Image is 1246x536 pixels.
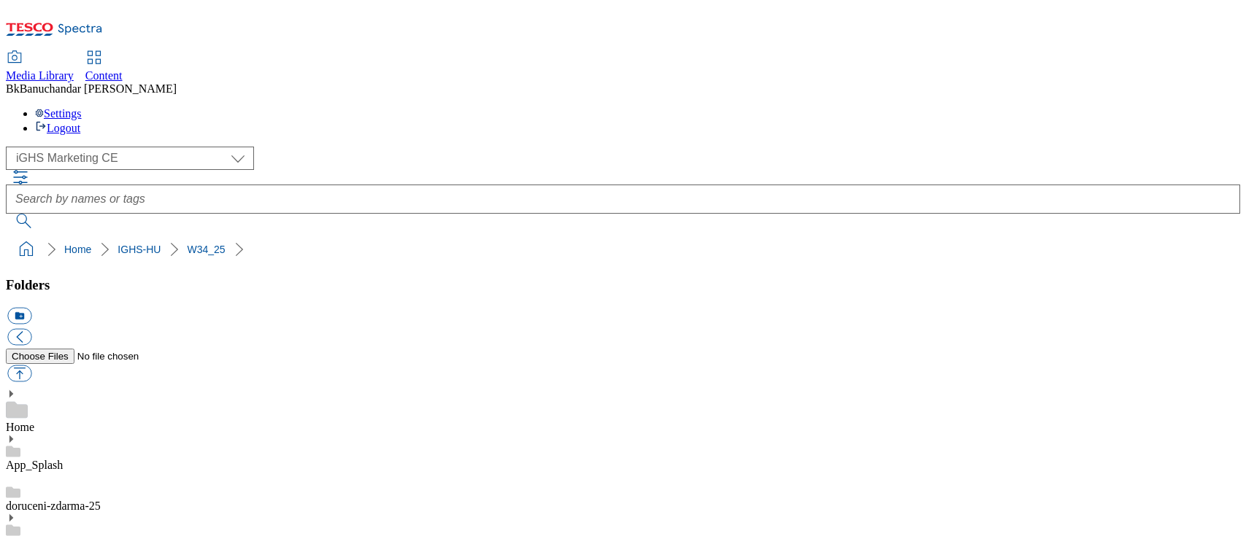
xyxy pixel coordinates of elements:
[85,52,123,82] a: Content
[6,82,20,95] span: Bk
[35,122,80,134] a: Logout
[6,69,74,82] span: Media Library
[6,459,63,471] a: App_Splash
[6,52,74,82] a: Media Library
[6,500,101,512] a: doruceni-zdarma-25
[6,185,1240,214] input: Search by names or tags
[187,244,225,255] a: W34_25
[15,238,38,261] a: home
[118,244,161,255] a: IGHS-HU
[6,421,34,433] a: Home
[20,82,177,95] span: Banuchandar [PERSON_NAME]
[6,277,1240,293] h3: Folders
[85,69,123,82] span: Content
[6,236,1240,263] nav: breadcrumb
[64,244,91,255] a: Home
[35,107,82,120] a: Settings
